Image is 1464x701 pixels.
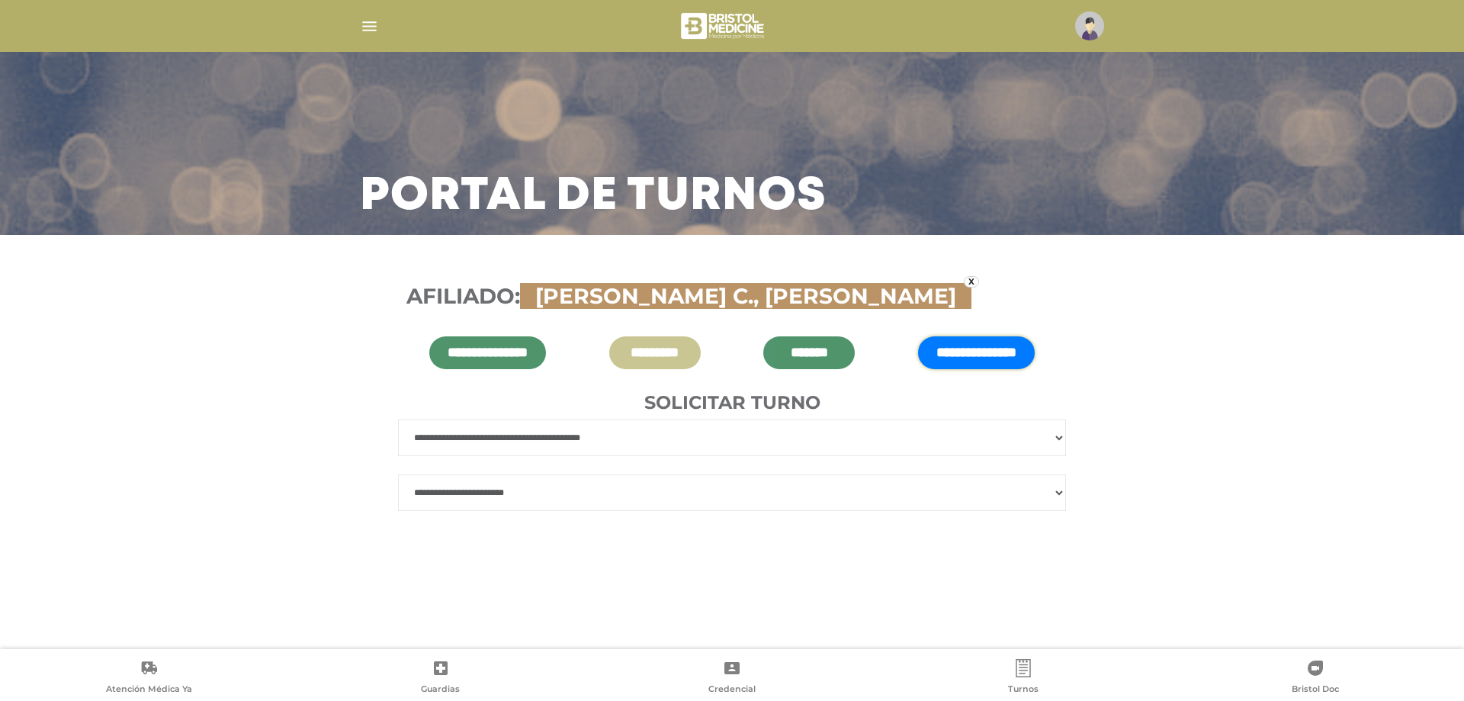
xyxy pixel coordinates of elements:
span: Bristol Doc [1292,683,1339,697]
span: Credencial [708,683,756,697]
span: Guardias [421,683,460,697]
a: Guardias [294,659,586,698]
img: profile-placeholder.svg [1075,11,1104,40]
a: Credencial [586,659,878,698]
img: Cober_menu-lines-white.svg [360,17,379,36]
span: Atención Médica Ya [106,683,192,697]
h3: Portal de turnos [360,177,827,217]
a: Bristol Doc [1170,659,1461,698]
h3: Afiliado: [406,284,1058,310]
span: [PERSON_NAME] C., [PERSON_NAME] [528,283,964,309]
a: Atención Médica Ya [3,659,294,698]
span: Turnos [1008,683,1039,697]
a: Turnos [878,659,1169,698]
h4: Solicitar turno [398,392,1066,414]
a: x [964,276,979,288]
img: bristol-medicine-blanco.png [679,8,769,44]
